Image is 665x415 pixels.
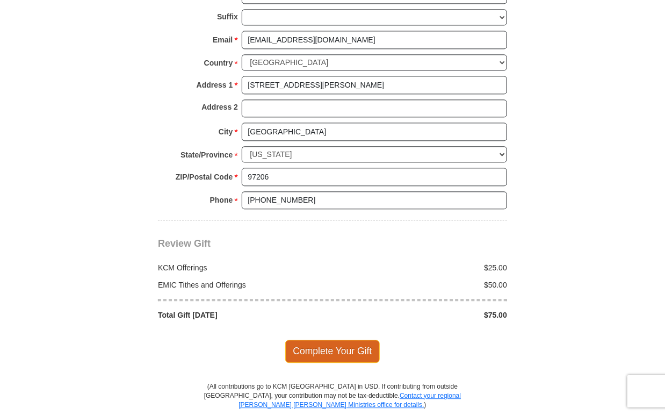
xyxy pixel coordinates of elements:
div: EMIC Tithes and Offerings [153,280,333,290]
strong: State/Province [180,147,233,162]
strong: Email [213,32,233,47]
a: Contact your regional [PERSON_NAME] [PERSON_NAME] Ministries office for details. [238,392,461,409]
strong: ZIP/Postal Code [176,169,233,184]
div: $75.00 [332,310,513,320]
div: $25.00 [332,262,513,273]
span: Review Gift [158,238,211,249]
span: Complete Your Gift [285,340,380,362]
strong: Phone [210,192,233,207]
strong: Suffix [217,9,238,24]
div: KCM Offerings [153,262,333,273]
div: $50.00 [332,280,513,290]
strong: Address 2 [201,99,238,115]
div: Total Gift [DATE] [153,310,333,320]
strong: City [219,124,233,139]
strong: Country [204,55,233,70]
strong: Address 1 [197,77,233,92]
